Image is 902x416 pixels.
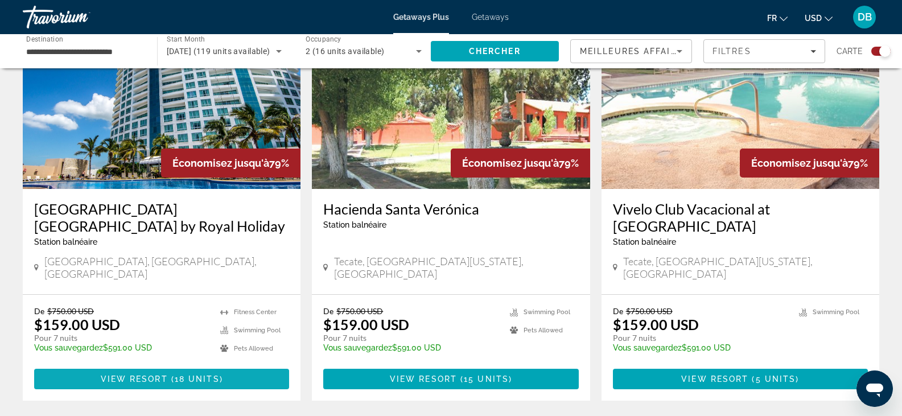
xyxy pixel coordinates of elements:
p: $159.00 USD [323,316,409,333]
span: Destination [26,35,63,43]
button: Filters [703,39,825,63]
p: Pour 7 nuits [613,333,788,343]
span: View Resort [681,374,748,384]
button: View Resort(5 units) [613,369,868,389]
span: Swimming Pool [524,308,570,316]
span: Tecate, [GEOGRAPHIC_DATA][US_STATE], [GEOGRAPHIC_DATA] [623,255,868,280]
span: ( ) [457,374,512,384]
a: Getaways Plus [393,13,449,22]
a: Getaways [472,13,509,22]
span: Vous sauvegardez [323,343,392,352]
button: Change language [767,10,788,26]
a: Hacienda Santa Verónica [323,200,578,217]
p: $591.00 USD [34,343,209,352]
span: Meilleures affaires [580,47,689,56]
span: View Resort [390,374,457,384]
span: Start Month [167,35,205,43]
span: $750.00 USD [626,306,673,316]
div: 79% [161,149,300,178]
span: Fitness Center [234,308,277,316]
span: 18 units [175,374,220,384]
span: $750.00 USD [47,306,94,316]
iframe: Bouton de lancement de la fenêtre de messagerie [856,370,893,407]
span: Pets Allowed [524,327,563,334]
span: [DATE] (119 units available) [167,47,270,56]
a: [GEOGRAPHIC_DATA] [GEOGRAPHIC_DATA] by Royal Holiday [34,200,289,234]
span: De [34,306,44,316]
button: Search [431,41,559,61]
span: Station balnéaire [323,220,386,229]
button: View Resort(15 units) [323,369,578,389]
img: Park Royal Beach Resort Mazatlán by Royal Holiday [23,7,300,189]
span: ( ) [168,374,223,384]
span: Swimming Pool [234,327,281,334]
button: User Menu [850,5,879,29]
span: Filtres [712,47,751,56]
a: Vivelo Club Vacacional at [GEOGRAPHIC_DATA] [613,200,868,234]
span: Vous sauvegardez [613,343,682,352]
span: 5 units [756,374,796,384]
span: [GEOGRAPHIC_DATA], [GEOGRAPHIC_DATA], [GEOGRAPHIC_DATA] [44,255,290,280]
mat-select: Sort by [580,44,682,58]
span: Économisez jusqu'à [462,157,559,169]
span: DB [858,11,872,23]
span: De [613,306,623,316]
span: 2 (16 units available) [306,47,385,56]
input: Select destination [26,45,142,59]
span: De [323,306,333,316]
div: 79% [740,149,879,178]
span: Station balnéaire [613,237,676,246]
span: $750.00 USD [336,306,383,316]
span: Swimming Pool [813,308,859,316]
span: Pets Allowed [234,345,273,352]
span: Occupancy [306,35,341,43]
span: Carte [837,43,863,59]
p: $159.00 USD [34,316,120,333]
span: Économisez jusqu'à [172,157,269,169]
p: Pour 7 nuits [323,333,498,343]
span: Économisez jusqu'à [751,157,848,169]
button: Change currency [805,10,833,26]
img: Hacienda Santa Verónica [312,7,590,189]
p: $591.00 USD [613,343,788,352]
span: Vous sauvegardez [34,343,103,352]
p: $159.00 USD [613,316,699,333]
p: Pour 7 nuits [34,333,209,343]
a: Travorium [23,2,137,32]
span: fr [767,14,777,23]
span: USD [805,14,822,23]
span: ( ) [748,374,799,384]
span: Station balnéaire [34,237,97,246]
p: $591.00 USD [323,343,498,352]
span: Tecate, [GEOGRAPHIC_DATA][US_STATE], [GEOGRAPHIC_DATA] [334,255,579,280]
span: 15 units [464,374,509,384]
button: View Resort(18 units) [34,369,289,389]
img: Vivelo Club Vacacional at Rancho Tecate [602,7,879,189]
span: Chercher [469,47,521,56]
div: 79% [451,149,590,178]
span: View Resort [101,374,168,384]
